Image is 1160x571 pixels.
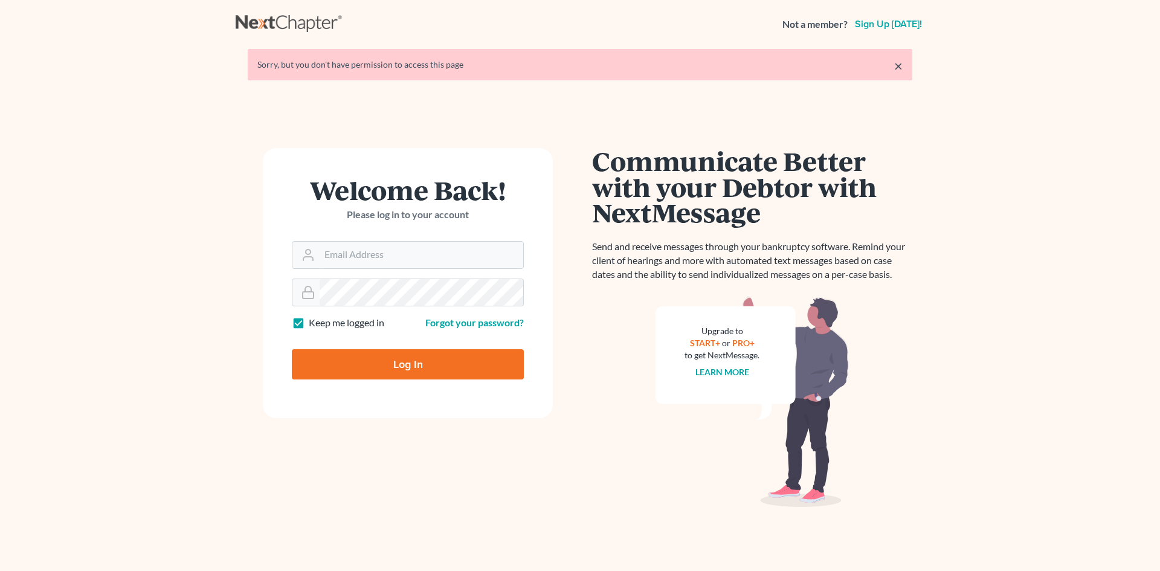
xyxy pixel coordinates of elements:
input: Email Address [320,242,523,268]
p: Please log in to your account [292,208,524,222]
div: Sorry, but you don't have permission to access this page [257,59,903,71]
a: PRO+ [732,338,755,348]
div: to get NextMessage. [685,349,759,361]
a: Sign up [DATE]! [852,19,924,29]
p: Send and receive messages through your bankruptcy software. Remind your client of hearings and mo... [592,240,912,282]
label: Keep me logged in [309,316,384,330]
h1: Communicate Better with your Debtor with NextMessage [592,148,912,225]
a: Forgot your password? [425,317,524,328]
a: Learn more [695,367,749,377]
img: nextmessage_bg-59042aed3d76b12b5cd301f8e5b87938c9018125f34e5fa2b7a6b67550977c72.svg [656,296,849,508]
strong: Not a member? [782,18,848,31]
input: Log In [292,349,524,379]
a: × [894,59,903,73]
span: or [722,338,730,348]
h1: Welcome Back! [292,177,524,203]
div: Upgrade to [685,325,759,337]
a: START+ [690,338,720,348]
